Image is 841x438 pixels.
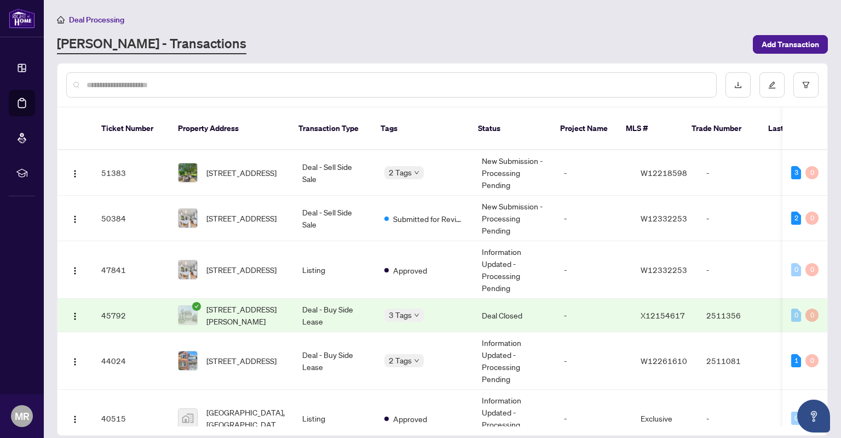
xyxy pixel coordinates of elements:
[641,265,687,275] span: W12332253
[293,299,376,332] td: Deal - Buy Side Lease
[206,406,285,430] span: [GEOGRAPHIC_DATA], [GEOGRAPHIC_DATA], [GEOGRAPHIC_DATA], [GEOGRAPHIC_DATA]
[192,302,201,311] span: check-circle
[93,332,169,390] td: 44024
[93,241,169,299] td: 47841
[473,196,555,241] td: New Submission - Processing Pending
[71,357,79,366] img: Logo
[71,415,79,424] img: Logo
[93,107,169,150] th: Ticket Number
[555,241,632,299] td: -
[805,354,819,367] div: 0
[473,150,555,196] td: New Submission - Processing Pending
[805,263,819,276] div: 0
[802,81,810,89] span: filter
[473,241,555,299] td: Information Updated - Processing Pending
[178,409,197,428] img: thumbnail-img
[393,264,427,276] span: Approved
[206,355,277,367] span: [STREET_ADDRESS]
[93,150,169,196] td: 51383
[469,107,551,150] th: Status
[66,409,84,427] button: Logo
[57,16,65,24] span: home
[178,351,197,370] img: thumbnail-img
[66,164,84,181] button: Logo
[698,241,774,299] td: -
[178,306,197,325] img: thumbnail-img
[551,107,617,150] th: Project Name
[791,412,801,425] div: 0
[734,81,742,89] span: download
[791,354,801,367] div: 1
[791,212,801,225] div: 2
[698,150,774,196] td: -
[641,310,685,320] span: X12154617
[753,35,828,54] button: Add Transaction
[66,209,84,227] button: Logo
[793,72,819,98] button: filter
[641,356,687,366] span: W12261610
[698,332,774,390] td: 2511081
[759,72,785,98] button: edit
[414,312,419,318] span: down
[206,167,277,179] span: [STREET_ADDRESS]
[805,166,819,179] div: 0
[473,299,555,332] td: Deal Closed
[414,358,419,363] span: down
[389,166,412,179] span: 2 Tags
[293,150,376,196] td: Deal - Sell Side Sale
[797,400,830,433] button: Open asap
[393,413,427,425] span: Approved
[293,241,376,299] td: Listing
[71,266,79,275] img: Logo
[293,332,376,390] td: Deal - Buy Side Lease
[372,107,469,150] th: Tags
[71,312,79,321] img: Logo
[93,196,169,241] td: 50384
[206,212,277,224] span: [STREET_ADDRESS]
[414,170,419,175] span: down
[555,150,632,196] td: -
[293,196,376,241] td: Deal - Sell Side Sale
[206,264,277,276] span: [STREET_ADDRESS]
[93,299,169,332] td: 45792
[805,309,819,322] div: 0
[791,166,801,179] div: 3
[389,354,412,367] span: 2 Tags
[768,81,776,89] span: edit
[698,196,774,241] td: -
[683,107,759,150] th: Trade Number
[71,215,79,224] img: Logo
[57,35,246,54] a: [PERSON_NAME] - Transactions
[791,263,801,276] div: 0
[66,261,84,278] button: Logo
[762,36,819,53] span: Add Transaction
[725,72,751,98] button: download
[393,213,464,225] span: Submitted for Review
[15,408,30,424] span: MR
[641,168,687,178] span: W12218598
[178,260,197,279] img: thumbnail-img
[698,299,774,332] td: 2511356
[71,169,79,178] img: Logo
[178,163,197,182] img: thumbnail-img
[473,332,555,390] td: Information Updated - Processing Pending
[69,15,124,25] span: Deal Processing
[641,413,672,423] span: Exclusive
[66,306,84,324] button: Logo
[555,196,632,241] td: -
[389,309,412,321] span: 3 Tags
[617,107,683,150] th: MLS #
[178,209,197,227] img: thumbnail-img
[290,107,372,150] th: Transaction Type
[791,309,801,322] div: 0
[9,8,35,29] img: logo
[206,303,285,327] span: [STREET_ADDRESS][PERSON_NAME]
[555,299,632,332] td: -
[641,213,687,223] span: W12332253
[805,212,819,225] div: 0
[169,107,290,150] th: Property Address
[555,332,632,390] td: -
[66,352,84,369] button: Logo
